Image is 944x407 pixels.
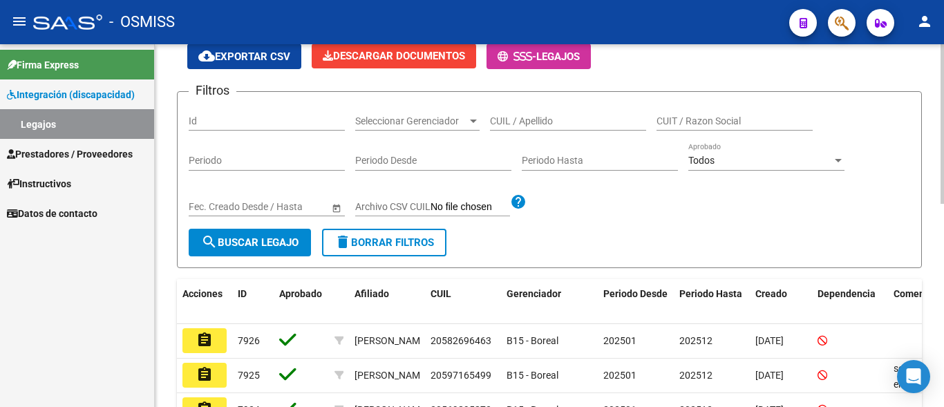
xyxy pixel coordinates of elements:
mat-icon: help [510,193,527,210]
span: Instructivos [7,176,71,191]
span: Buscar Legajo [201,236,299,249]
span: - [498,50,536,63]
mat-icon: person [916,13,933,30]
span: Seleccionar Gerenciador [355,115,467,127]
span: Datos de contacto [7,206,97,221]
span: Descargar Documentos [323,50,465,62]
span: 20582696463 [431,335,491,346]
button: Open calendar [329,200,343,215]
span: ID [238,288,247,299]
input: Archivo CSV CUIL [431,201,510,214]
span: Acciones [182,288,223,299]
span: 202512 [679,370,712,381]
mat-icon: assignment [196,366,213,383]
mat-icon: search [201,234,218,250]
datatable-header-cell: ID [232,279,274,325]
span: Creado [755,288,787,299]
span: Archivo CSV CUIL [355,201,431,212]
span: [DATE] [755,335,784,346]
mat-icon: menu [11,13,28,30]
span: Gerenciador [507,288,561,299]
span: 202512 [679,335,712,346]
button: Buscar Legajo [189,229,311,256]
span: Borrar Filtros [334,236,434,249]
mat-icon: delete [334,234,351,250]
button: -Legajos [487,44,591,69]
span: Exportar CSV [198,50,290,63]
span: 202501 [603,370,636,381]
input: End date [243,201,311,213]
div: [PERSON_NAME] [355,333,428,349]
span: 20597165499 [431,370,491,381]
button: Borrar Filtros [322,229,446,256]
h3: Filtros [189,81,236,100]
span: Legajos [536,50,580,63]
span: Periodo Hasta [679,288,742,299]
datatable-header-cell: CUIL [425,279,501,325]
mat-icon: cloud_download [198,48,215,64]
span: CUIL [431,288,451,299]
datatable-header-cell: Afiliado [349,279,425,325]
datatable-header-cell: Creado [750,279,812,325]
datatable-header-cell: Periodo Desde [598,279,674,325]
span: Firma Express [7,57,79,73]
span: Dependencia [818,288,876,299]
datatable-header-cell: Dependencia [812,279,888,325]
div: Open Intercom Messenger [897,360,930,393]
span: B15 - Boreal [507,370,558,381]
input: Start date [189,201,232,213]
span: Aprobado [279,288,322,299]
datatable-header-cell: Acciones [177,279,232,325]
button: Descargar Documentos [312,44,476,68]
span: 7926 [238,335,260,346]
span: Integración (discapacidad) [7,87,135,102]
span: Prestadores / Proveedores [7,146,133,162]
span: B15 - Boreal [507,335,558,346]
span: Todos [688,155,715,166]
span: 202501 [603,335,636,346]
span: [DATE] [755,370,784,381]
span: Afiliado [355,288,389,299]
mat-icon: assignment [196,332,213,348]
datatable-header-cell: Gerenciador [501,279,598,325]
span: 7925 [238,370,260,381]
span: - OSMISS [109,7,175,37]
div: [PERSON_NAME] [355,368,428,384]
button: Exportar CSV [187,44,301,69]
span: Periodo Desde [603,288,668,299]
datatable-header-cell: Periodo Hasta [674,279,750,325]
datatable-header-cell: Aprobado [274,279,329,325]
